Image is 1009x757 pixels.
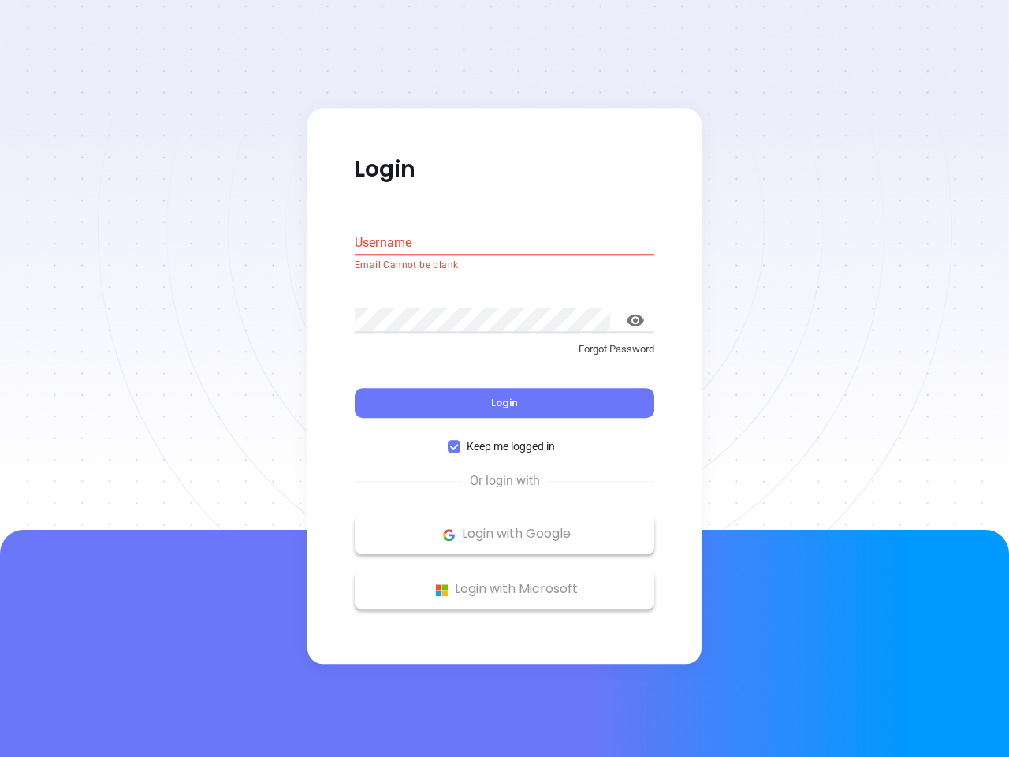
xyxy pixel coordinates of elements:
img: Microsoft Logo [432,580,452,600]
button: Microsoft Logo Login with Microsoft [355,570,654,610]
button: toggle password visibility [616,301,654,339]
p: Login with Google [363,523,646,546]
span: Login [491,397,518,410]
span: Keep me logged in [460,438,561,456]
a: Forgot Password [355,341,654,370]
p: Forgot Password [355,341,654,357]
span: Or login with [462,472,548,491]
button: Login [355,389,654,419]
p: Email Cannot be blank [355,258,654,274]
img: Google Logo [439,525,459,545]
button: Google Logo Login with Google [355,515,654,554]
p: Login [355,155,654,184]
p: Login with Microsoft [363,578,646,602]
